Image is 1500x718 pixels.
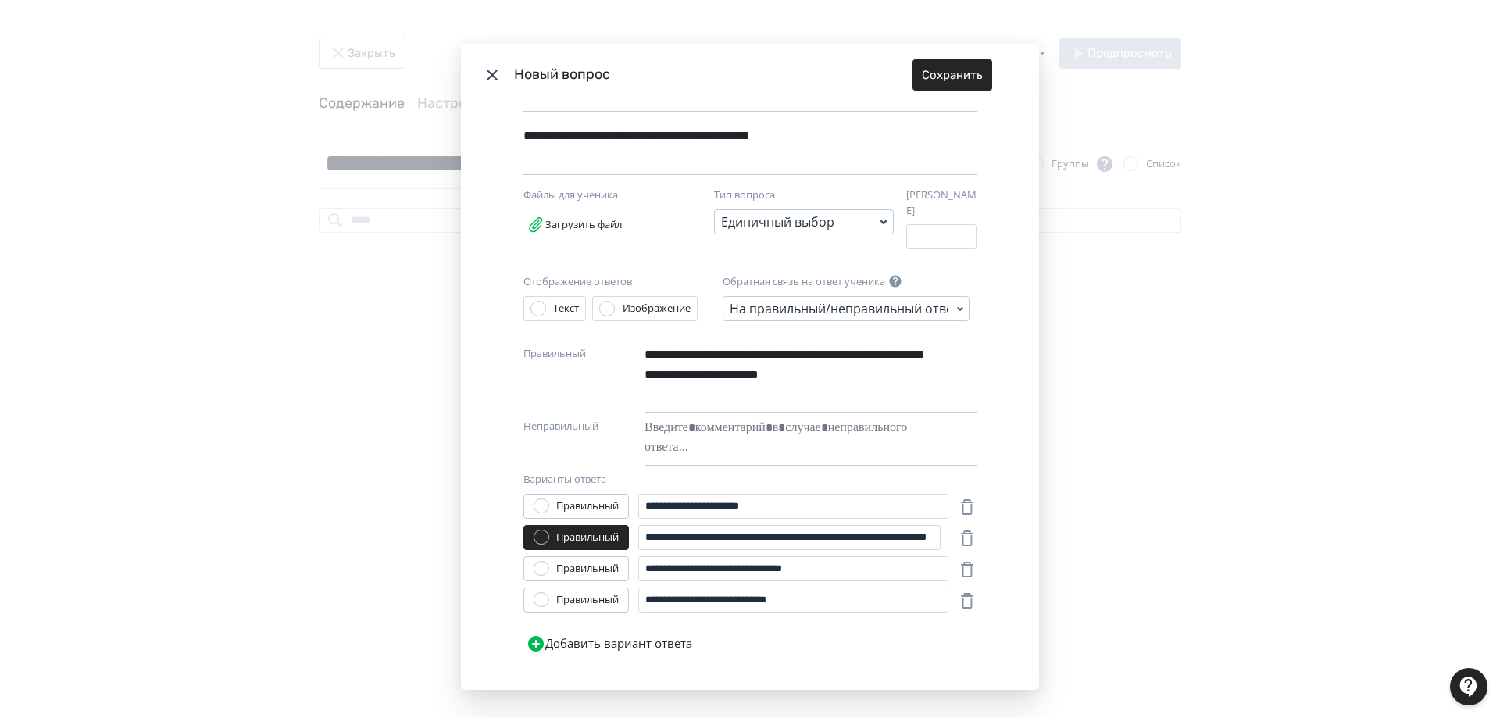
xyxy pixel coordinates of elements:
div: Единичный выбор [721,213,834,231]
div: Новый вопрос [514,64,912,85]
button: Добавить вариант ответа [523,628,695,659]
div: Правильный [556,561,619,577]
div: Правильный [556,530,619,545]
div: Правильный [556,592,619,608]
label: Правильный [523,346,586,407]
label: Обратная связь на ответ ученика [723,274,885,290]
label: [PERSON_NAME] [906,188,977,218]
div: Правильный [556,498,619,514]
div: На правильный/неправильный ответы [730,299,948,318]
div: Modal [461,44,1039,690]
label: Тип вопроса [714,188,775,203]
div: Изображение [623,301,691,316]
div: Файлы для ученика [523,188,687,203]
button: Сохранить [912,59,992,91]
label: Варианты ответа [523,472,606,488]
div: Текст [553,301,579,316]
label: Неправильный [523,419,598,459]
label: Отображение ответов [523,274,632,290]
